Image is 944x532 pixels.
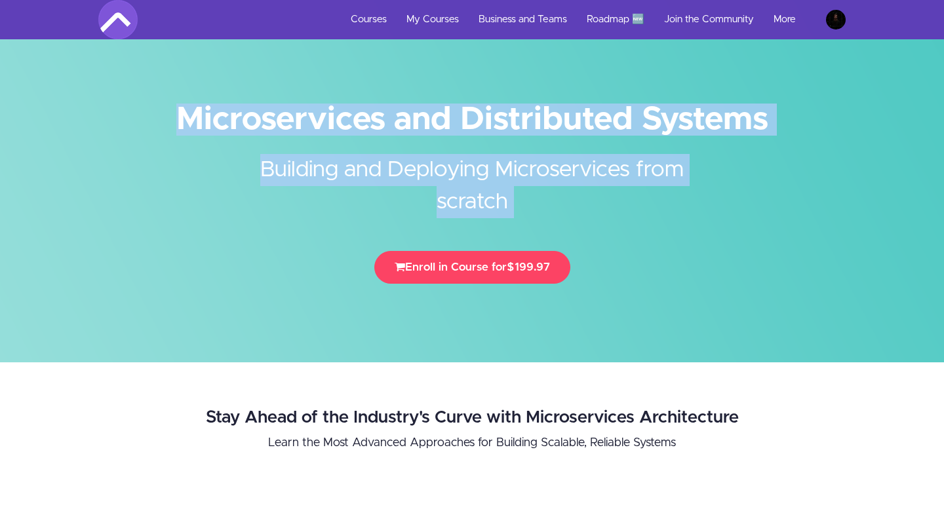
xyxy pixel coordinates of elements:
h2: Stay Ahead of the Industry's Curve with Microservices Architecture [161,408,783,427]
button: Enroll in Course for$199.97 [374,251,570,284]
img: eltac.shixseyidov250301@gmail.com [826,10,846,29]
h2: Building and Deploying Microservices from scratch [226,134,718,218]
span: $199.97 [507,261,550,273]
h1: Microservices and Distributed Systems [98,105,846,134]
p: Learn the Most Advanced Approaches for Building Scalable, Reliable Systems [161,434,783,452]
